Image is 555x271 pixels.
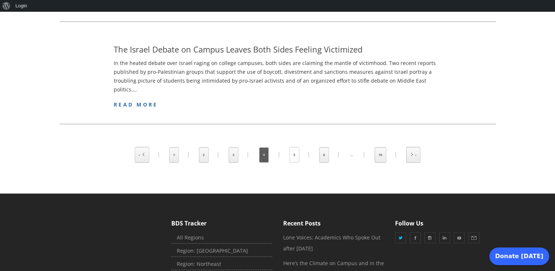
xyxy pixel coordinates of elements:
[114,44,362,55] h4: The Israel Debate on Campus Leaves Both Sides Feeling Victimized
[169,147,179,162] a: 1
[350,152,353,157] span: …
[320,147,329,162] a: 6
[395,219,496,227] h5: Follow Us
[283,219,384,227] h5: Recent Posts
[171,219,272,227] h5: BDS Tracker
[114,59,441,94] p: In the heated debate over Israel raging on college campuses, both sides are claiming the mantle o...
[171,259,272,270] a: Region: Northeast
[229,147,238,162] a: 3
[171,245,272,257] a: Region: [GEOGRAPHIC_DATA]
[290,147,299,162] a: 5
[375,147,386,162] a: 10
[171,232,272,243] a: All Regions
[199,147,208,162] a: 2
[259,147,269,162] span: 4
[114,101,158,108] a: read more
[283,234,380,252] a: (opens in a new tab)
